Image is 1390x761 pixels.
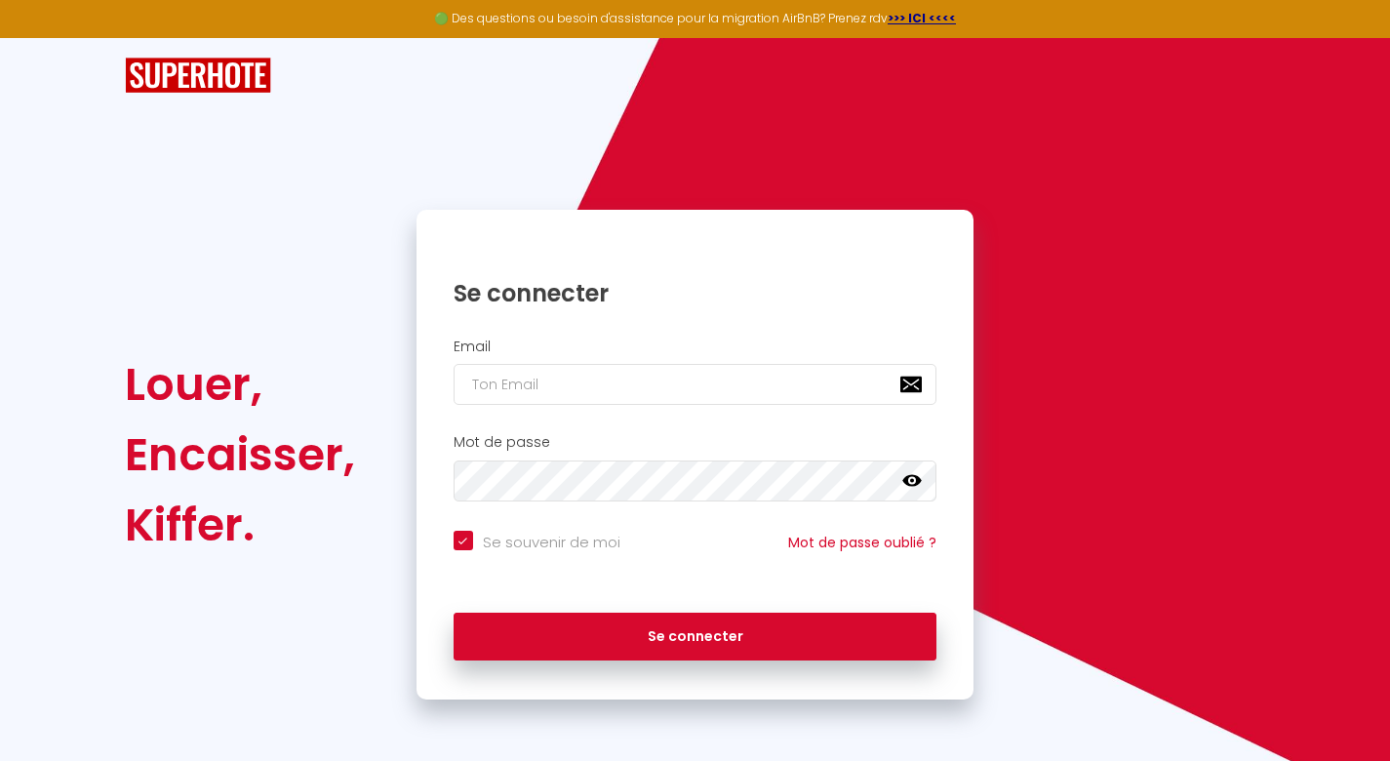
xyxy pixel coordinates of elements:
[454,613,937,661] button: Se connecter
[454,434,937,451] h2: Mot de passe
[454,339,937,355] h2: Email
[125,420,355,490] div: Encaisser,
[454,278,937,308] h1: Se connecter
[125,58,271,94] img: SuperHote logo
[888,10,956,26] a: >>> ICI <<<<
[125,349,355,420] div: Louer,
[454,364,937,405] input: Ton Email
[788,533,936,552] a: Mot de passe oublié ?
[125,490,355,560] div: Kiffer.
